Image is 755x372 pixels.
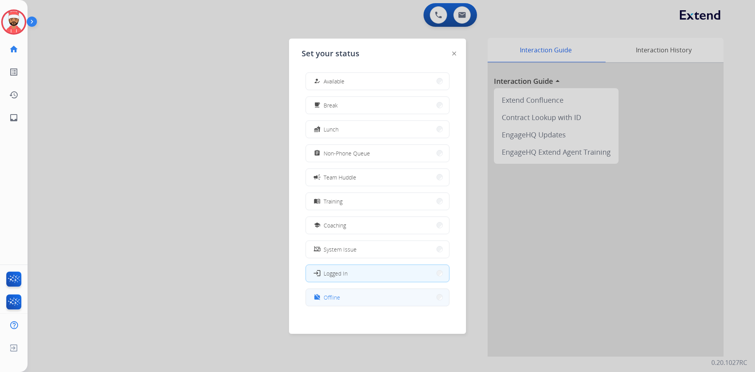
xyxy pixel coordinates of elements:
[306,265,449,282] button: Logged In
[314,222,320,229] mat-icon: school
[9,113,18,122] mat-icon: inbox
[9,67,18,77] mat-icon: list_alt
[314,294,320,301] mat-icon: work_off
[313,173,321,181] mat-icon: campaign
[306,73,449,90] button: Available
[324,77,344,85] span: Available
[324,101,338,109] span: Break
[9,44,18,54] mat-icon: home
[324,197,343,205] span: Training
[324,173,356,181] span: Team Huddle
[3,11,25,33] img: avatar
[324,221,346,229] span: Coaching
[9,90,18,100] mat-icon: history
[306,217,449,234] button: Coaching
[314,102,320,109] mat-icon: free_breakfast
[306,193,449,210] button: Training
[306,145,449,162] button: Non-Phone Queue
[711,358,747,367] p: 0.20.1027RC
[313,269,321,277] mat-icon: login
[324,269,348,278] span: Logged In
[306,241,449,258] button: System Issue
[324,293,340,302] span: Offline
[314,150,320,157] mat-icon: assignment
[314,126,320,133] mat-icon: fastfood
[306,97,449,114] button: Break
[306,121,449,138] button: Lunch
[314,198,320,205] mat-icon: menu_book
[324,125,339,133] span: Lunch
[314,246,320,253] mat-icon: phonelink_off
[324,149,370,157] span: Non-Phone Queue
[314,78,320,85] mat-icon: how_to_reg
[302,48,359,59] span: Set your status
[306,289,449,306] button: Offline
[452,52,456,56] img: close-button
[306,169,449,186] button: Team Huddle
[324,245,357,254] span: System Issue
